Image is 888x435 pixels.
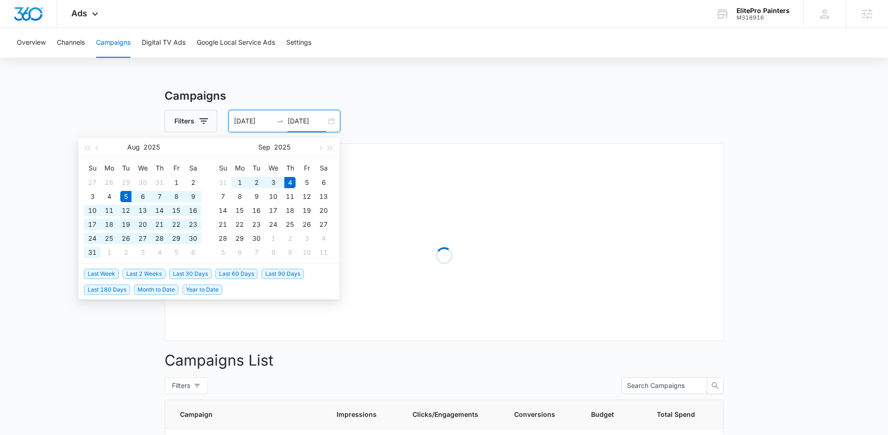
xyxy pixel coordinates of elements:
td: 2025-08-27 [134,231,151,245]
td: 2025-09-21 [214,217,231,231]
td: 2025-08-21 [151,217,168,231]
input: Search Campaigns [627,381,694,391]
div: 21 [154,219,165,230]
td: 2025-10-04 [315,231,332,245]
th: Sa [315,161,332,176]
div: 1 [268,233,279,244]
td: 2025-09-15 [231,204,248,217]
td: 2025-10-02 [282,231,298,245]
th: Th [151,161,168,176]
td: 2025-08-20 [134,217,151,231]
td: 2025-10-03 [298,231,315,245]
div: 5 [217,247,228,258]
div: 27 [318,219,329,230]
td: 2025-08-07 [151,190,168,204]
div: 4 [103,191,115,202]
button: Filters [165,110,217,132]
td: 2025-10-01 [265,231,282,245]
td: 2025-09-03 [134,245,151,259]
button: Settings [286,28,311,58]
button: Google Local Service Ads [197,28,275,58]
div: 31 [217,177,228,188]
td: 2025-09-01 [231,176,248,190]
div: 11 [103,205,115,216]
div: 24 [87,233,98,244]
span: Year to Date [182,285,222,295]
td: 2025-08-25 [101,231,117,245]
input: End date [288,116,326,126]
th: Su [84,161,101,176]
td: 2025-08-31 [214,176,231,190]
td: 2025-07-31 [151,176,168,190]
td: 2025-08-24 [84,231,101,245]
th: We [265,161,282,176]
span: to [276,117,284,125]
div: 19 [120,219,131,230]
span: Last Week [84,269,119,279]
td: 2025-09-08 [231,190,248,204]
div: 28 [217,233,228,244]
div: 27 [137,233,148,244]
span: Impressions [337,409,377,419]
td: 2025-08-05 [117,190,134,204]
div: 4 [284,177,296,188]
td: 2025-08-09 [185,190,201,204]
td: 2025-09-28 [214,231,231,245]
td: 2025-08-06 [134,190,151,204]
div: 14 [154,205,165,216]
th: Sa [185,161,201,176]
td: 2025-08-10 [84,204,101,217]
div: 3 [87,191,98,202]
div: 12 [301,191,312,202]
div: 22 [171,219,182,230]
td: 2025-09-02 [248,176,265,190]
div: 21 [217,219,228,230]
div: 1 [234,177,245,188]
td: 2025-10-08 [265,245,282,259]
div: 23 [187,219,199,230]
td: 2025-09-19 [298,204,315,217]
div: 10 [87,205,98,216]
div: 6 [318,177,329,188]
span: search [707,382,723,389]
div: 26 [120,233,131,244]
div: account id [737,14,790,21]
h3: Campaigns [165,88,724,104]
td: 2025-09-06 [315,176,332,190]
td: 2025-10-11 [315,245,332,259]
div: 15 [234,205,245,216]
th: Th [282,161,298,176]
button: 2025 [274,138,290,156]
div: 7 [217,191,228,202]
span: Conversions [514,409,555,419]
td: 2025-08-26 [117,231,134,245]
td: 2025-08-02 [185,176,201,190]
span: Clicks/Engagements [413,409,478,419]
td: 2025-10-05 [214,245,231,259]
td: 2025-07-29 [117,176,134,190]
div: 6 [187,247,199,258]
th: Tu [248,161,265,176]
span: Ads [71,8,87,18]
div: 31 [154,177,165,188]
div: 14 [217,205,228,216]
div: 4 [318,233,329,244]
td: 2025-08-29 [168,231,185,245]
td: 2025-08-30 [185,231,201,245]
td: 2025-09-13 [315,190,332,204]
div: 13 [137,205,148,216]
td: 2025-10-09 [282,245,298,259]
div: 29 [120,177,131,188]
span: Last 60 Days [215,269,258,279]
span: Last 90 Days [262,269,304,279]
td: 2025-09-10 [265,190,282,204]
td: 2025-08-16 [185,204,201,217]
div: 2 [284,233,296,244]
div: 23 [251,219,262,230]
span: Total Spend [657,409,695,419]
td: 2025-08-31 [84,245,101,259]
td: 2025-09-11 [282,190,298,204]
div: 3 [301,233,312,244]
td: 2025-08-28 [151,231,168,245]
td: 2025-09-22 [231,217,248,231]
